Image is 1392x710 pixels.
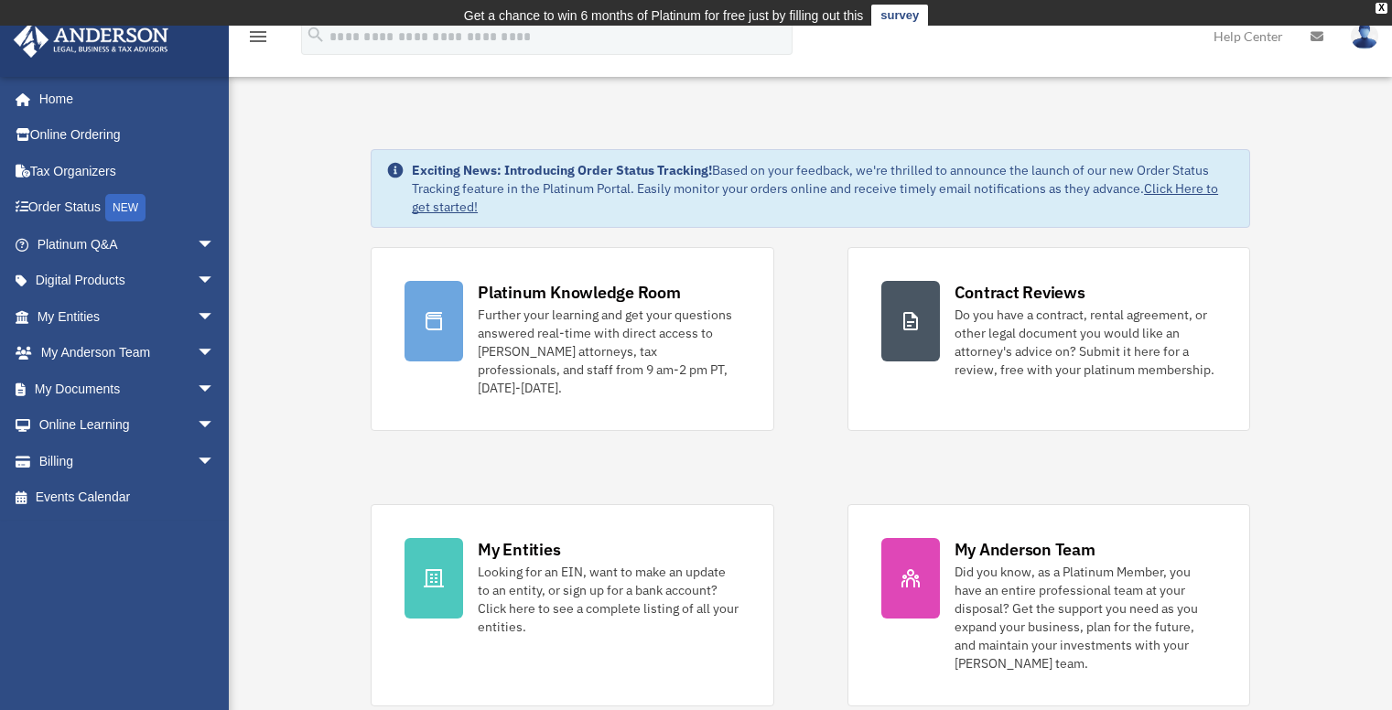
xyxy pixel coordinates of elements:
a: Click Here to get started! [412,180,1218,215]
div: Contract Reviews [955,281,1085,304]
a: survey [871,5,928,27]
div: NEW [105,194,146,221]
span: arrow_drop_down [197,226,233,264]
div: Get a chance to win 6 months of Platinum for free just by filling out this [464,5,864,27]
div: Further your learning and get your questions answered real-time with direct access to [PERSON_NAM... [478,306,739,397]
a: Contract Reviews Do you have a contract, rental agreement, or other legal document you would like... [847,247,1250,431]
a: Events Calendar [13,479,243,516]
i: menu [247,26,269,48]
a: My Anderson Team Did you know, as a Platinum Member, you have an entire professional team at your... [847,504,1250,706]
div: Looking for an EIN, want to make an update to an entity, or sign up for a bank account? Click her... [478,563,739,636]
img: Anderson Advisors Platinum Portal [8,22,174,58]
a: My Entitiesarrow_drop_down [13,298,243,335]
i: search [306,25,326,45]
div: Did you know, as a Platinum Member, you have an entire professional team at your disposal? Get th... [955,563,1216,672]
span: arrow_drop_down [197,335,233,372]
a: Online Learningarrow_drop_down [13,407,243,444]
a: Online Ordering [13,117,243,154]
a: My Anderson Teamarrow_drop_down [13,335,243,371]
a: My Entities Looking for an EIN, want to make an update to an entity, or sign up for a bank accoun... [371,504,773,706]
a: My Documentsarrow_drop_down [13,371,243,407]
div: Do you have a contract, rental agreement, or other legal document you would like an attorney's ad... [955,306,1216,379]
span: arrow_drop_down [197,443,233,480]
span: arrow_drop_down [197,407,233,445]
a: Tax Organizers [13,153,243,189]
strong: Exciting News: Introducing Order Status Tracking! [412,162,712,178]
div: Platinum Knowledge Room [478,281,681,304]
div: My Entities [478,538,560,561]
span: arrow_drop_down [197,263,233,300]
a: Platinum Q&Aarrow_drop_down [13,226,243,263]
span: arrow_drop_down [197,298,233,336]
span: arrow_drop_down [197,371,233,408]
div: close [1376,3,1387,14]
a: Platinum Knowledge Room Further your learning and get your questions answered real-time with dire... [371,247,773,431]
a: Billingarrow_drop_down [13,443,243,479]
a: Digital Productsarrow_drop_down [13,263,243,299]
a: Order StatusNEW [13,189,243,227]
div: Based on your feedback, we're thrilled to announce the launch of our new Order Status Tracking fe... [412,161,1235,216]
a: menu [247,32,269,48]
img: User Pic [1351,23,1378,49]
div: My Anderson Team [955,538,1095,561]
a: Home [13,81,233,117]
